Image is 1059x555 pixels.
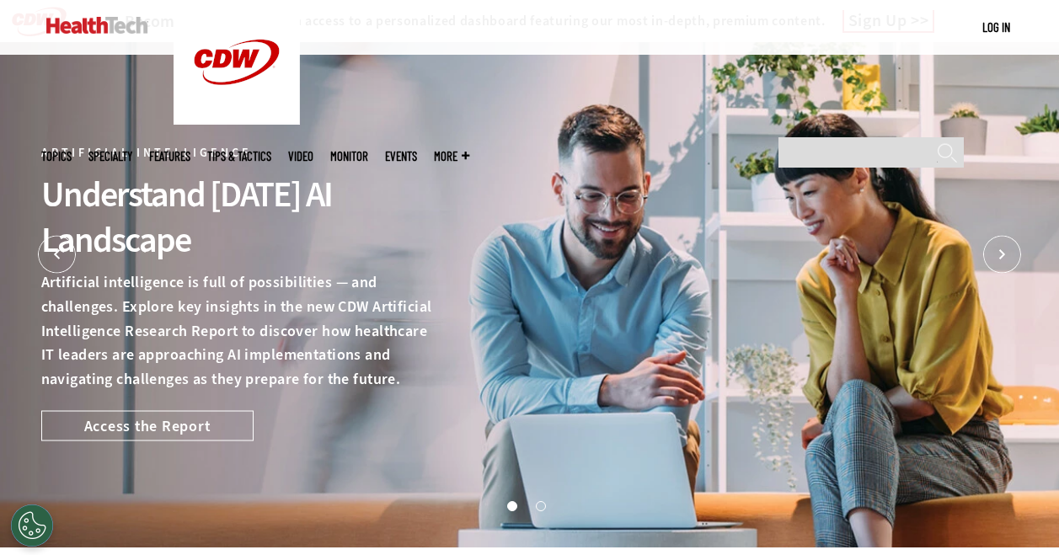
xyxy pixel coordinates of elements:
div: User menu [982,19,1010,36]
a: Log in [982,19,1010,35]
p: Artificial intelligence is full of possibilities — and challenges. Explore key insights in the ne... [41,270,432,392]
button: Prev [38,236,76,274]
a: Events [385,150,417,163]
div: Understand [DATE] AI Landscape [41,172,432,263]
span: Topics [41,150,72,163]
a: MonITor [330,150,368,163]
a: Tips & Tactics [207,150,271,163]
button: 2 of 2 [536,501,544,510]
span: Specialty [88,150,132,163]
div: Cookies Settings [11,504,53,547]
button: Next [983,236,1021,274]
button: 1 of 2 [507,501,516,510]
img: Home [46,17,148,34]
a: Video [288,150,313,163]
button: Open Preferences [11,504,53,547]
a: Features [149,150,190,163]
a: CDW [174,111,300,129]
a: Access the Report [41,410,254,440]
span: More [434,150,469,163]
